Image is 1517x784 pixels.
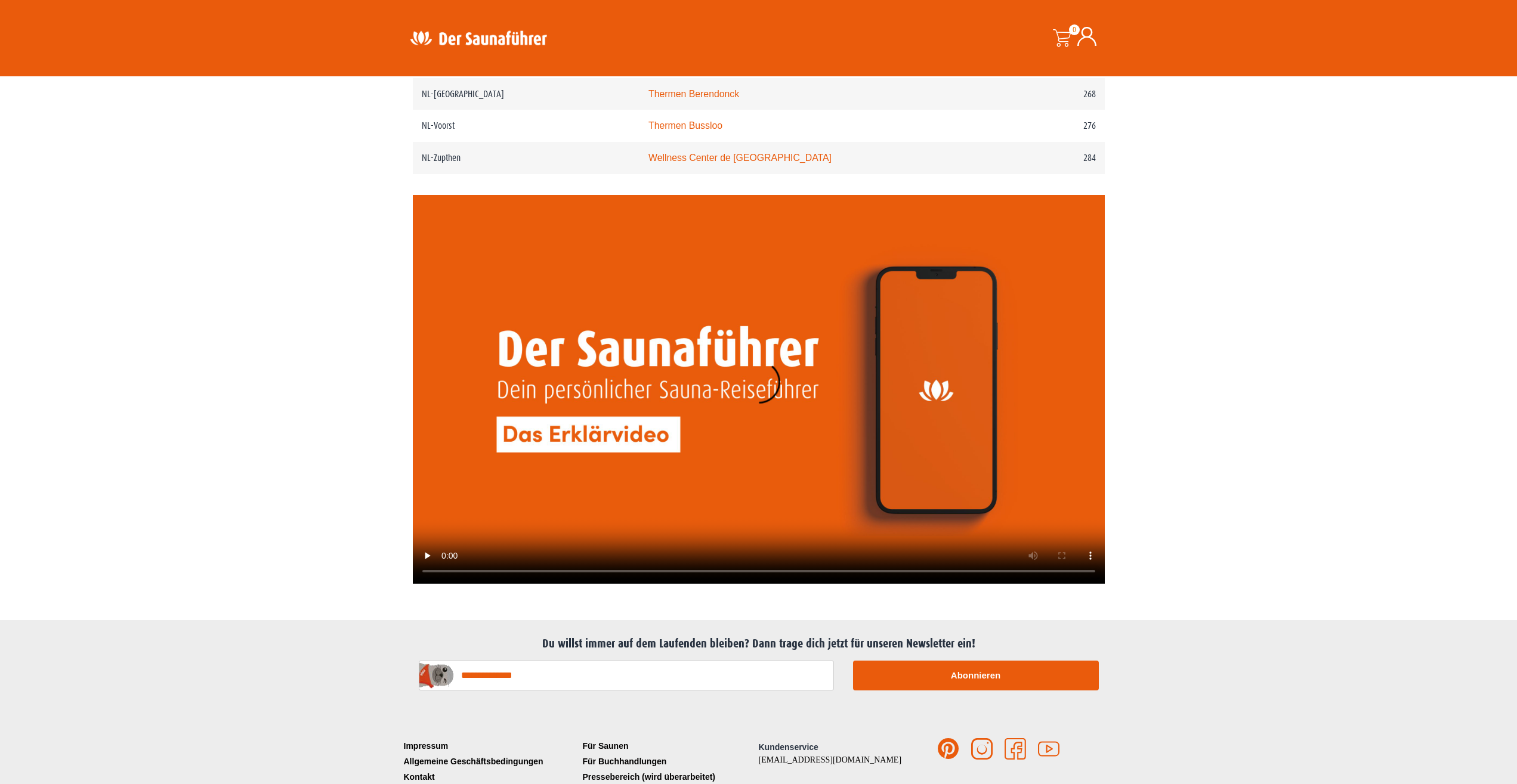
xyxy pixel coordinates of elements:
td: 268 [980,78,1104,110]
a: Für Saunen [580,738,759,754]
a: Allgemeine Geschäftsbedingungen [401,754,580,769]
button: Abonnieren [853,661,1099,690]
a: Wellness Center de [GEOGRAPHIC_DATA] [648,153,832,163]
a: [EMAIL_ADDRESS][DOMAIN_NAME] [759,755,902,764]
a: Thermen Bussloo [648,120,722,131]
a: Impressum [401,738,580,754]
h2: Du willst immer auf dem Laufenden bleiben? Dann trage dich jetzt für unseren Newsletter ein! [407,637,1111,651]
span: 0 [1069,24,1080,35]
a: Thermen Berendonck [648,89,739,99]
td: 276 [980,110,1104,142]
td: NL-Zupthen [413,142,639,174]
td: 284 [980,142,1104,174]
a: Für Buchhandlungen [580,754,759,769]
span: Kundenservice [759,742,818,752]
td: NL-Voorst [413,110,639,142]
td: NL-[GEOGRAPHIC_DATA] [413,78,639,110]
